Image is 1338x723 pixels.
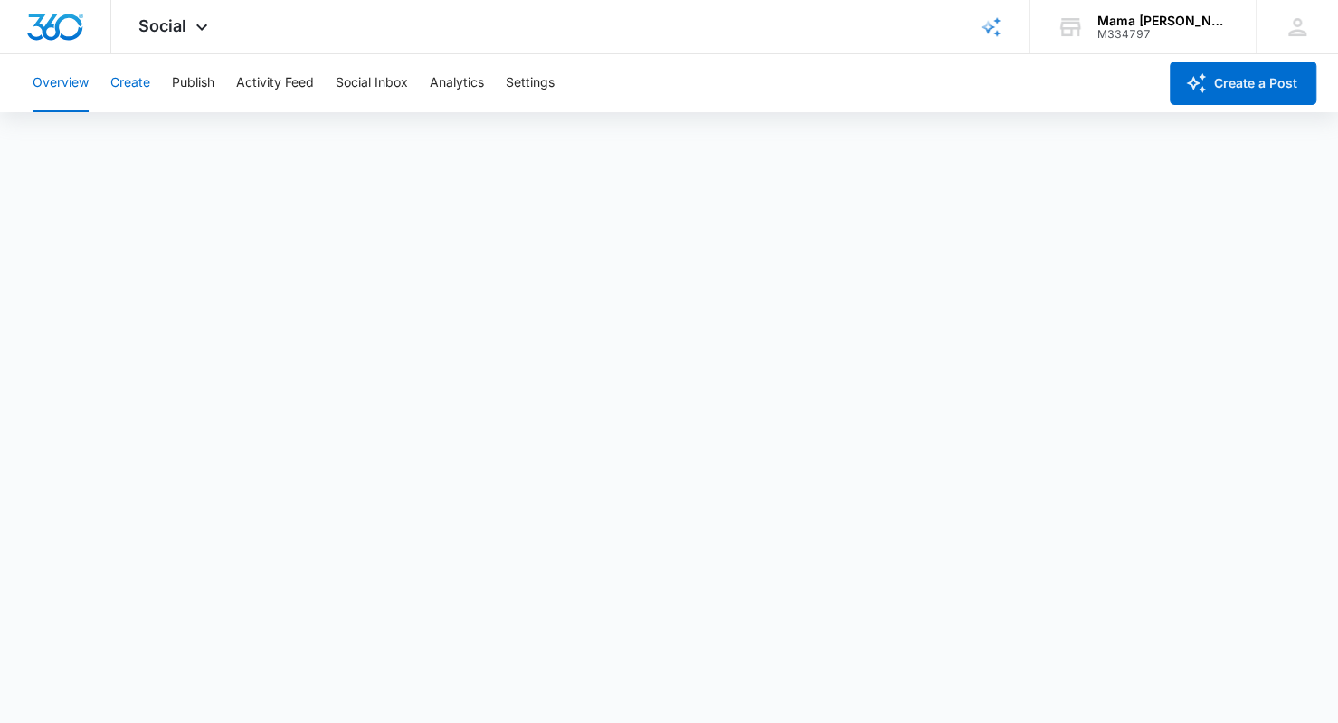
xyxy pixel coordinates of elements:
[506,54,555,112] button: Settings
[430,54,484,112] button: Analytics
[1097,28,1229,41] div: account id
[236,54,314,112] button: Activity Feed
[172,54,214,112] button: Publish
[33,54,89,112] button: Overview
[1097,14,1229,28] div: account name
[110,54,150,112] button: Create
[336,54,408,112] button: Social Inbox
[138,16,186,35] span: Social
[1170,62,1316,105] button: Create a Post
